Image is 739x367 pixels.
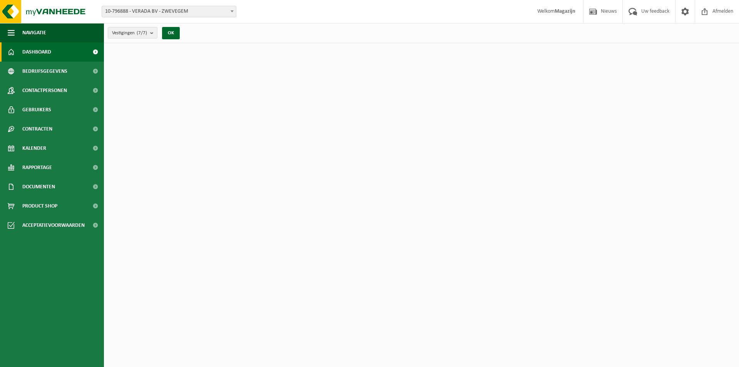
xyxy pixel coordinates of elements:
[22,100,51,119] span: Gebruikers
[108,27,157,39] button: Vestigingen(7/7)
[22,81,67,100] span: Contactpersonen
[162,27,180,39] button: OK
[22,119,52,139] span: Contracten
[22,23,46,42] span: Navigatie
[112,27,147,39] span: Vestigingen
[137,30,147,35] count: (7/7)
[22,158,52,177] span: Rapportage
[22,196,57,216] span: Product Shop
[22,216,85,235] span: Acceptatievoorwaarden
[22,42,51,62] span: Dashboard
[22,139,46,158] span: Kalender
[555,8,575,14] strong: Magazijn
[22,177,55,196] span: Documenten
[102,6,236,17] span: 10-796888 - VERADA BV - ZWEVEGEM
[22,62,67,81] span: Bedrijfsgegevens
